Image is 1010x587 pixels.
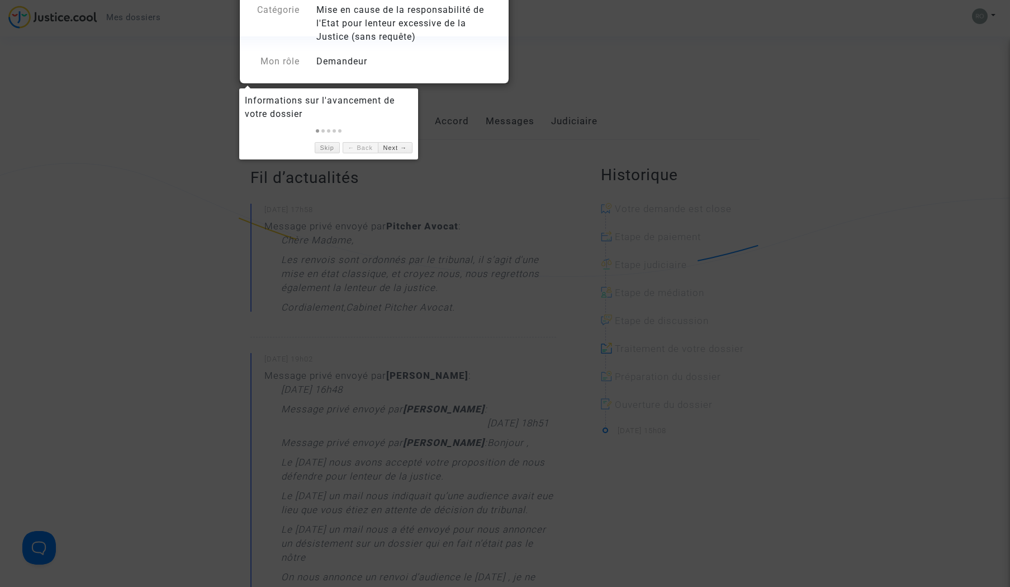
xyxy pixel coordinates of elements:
[315,142,340,154] a: Skip
[245,94,412,121] div: Informations sur l'avancement de votre dossier
[343,142,378,154] a: ← Back
[308,3,505,44] div: Mise en cause de la responsabilité de l'Etat pour lenteur excessive de la Justice (sans requête)
[378,142,412,154] a: Next →
[242,55,308,68] div: Mon rôle
[308,55,505,68] div: Demandeur
[242,3,308,44] div: Catégorie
